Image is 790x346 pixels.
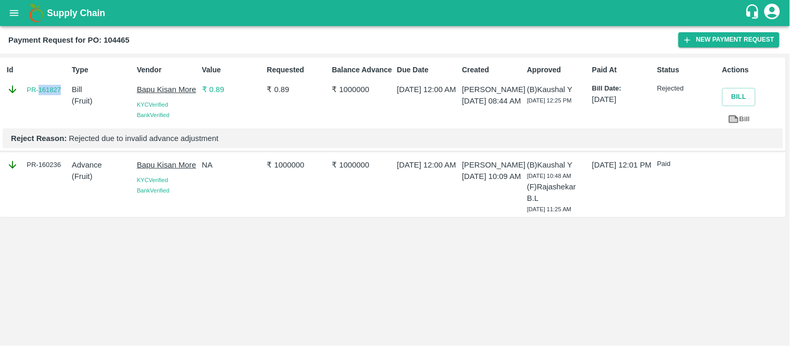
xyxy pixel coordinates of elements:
p: Approved [527,65,588,75]
p: Paid At [592,65,653,75]
p: Requested [267,65,328,75]
p: Bill [72,84,133,95]
p: Due Date [397,65,458,75]
p: Rejected due to invalid advance adjustment [11,133,775,144]
button: New Payment Request [679,32,780,47]
p: Value [202,65,263,75]
b: Reject Reason: [11,134,67,143]
p: [PERSON_NAME] [462,84,523,95]
span: [DATE] 11:25 AM [527,206,571,212]
div: account of current user [763,2,782,24]
p: [DATE] 12:01 PM [592,159,653,171]
b: Supply Chain [47,8,105,18]
p: ₹ 1000000 [332,159,393,171]
img: logo [26,3,47,23]
p: ₹ 0.89 [202,84,263,95]
p: Rejected [657,84,718,94]
p: Advance [72,159,133,171]
button: open drawer [2,1,26,25]
p: NA [202,159,263,171]
span: KYC Verified [137,101,168,108]
a: PR-161827 [27,85,61,95]
p: (B) Kaushal Y [527,159,588,171]
p: [DATE] 12:00 AM [397,159,458,171]
p: [DATE] 08:44 AM [462,95,523,107]
p: [DATE] 10:09 AM [462,171,523,182]
p: Created [462,65,523,75]
p: (F) Rajashekar B.L [527,181,588,204]
p: ₹ 0.89 [267,84,328,95]
p: [DATE] 12:00 AM [397,84,458,95]
span: Bank Verified [137,112,169,118]
p: (B) Kaushal Y [527,84,588,95]
span: KYC Verified [137,177,168,183]
p: Status [657,65,718,75]
p: Bapu Kisan More [137,84,198,95]
span: [DATE] 10:48 AM [527,173,571,179]
p: Type [72,65,133,75]
a: Supply Chain [47,6,745,20]
span: Bank Verified [137,187,169,194]
p: ( Fruit ) [72,171,133,182]
p: Paid [657,159,718,169]
p: ₹ 1000000 [332,84,393,95]
div: PR-160236 [7,159,68,171]
p: ₹ 1000000 [267,159,328,171]
p: Id [7,65,68,75]
p: Vendor [137,65,198,75]
span: [DATE] 12:25 PM [527,97,572,104]
p: [PERSON_NAME] [462,159,523,171]
p: Balance Advance [332,65,393,75]
p: Bill Date: [592,84,653,94]
button: Bill [722,88,756,106]
p: Actions [722,65,783,75]
div: customer-support [745,4,763,22]
p: ( Fruit ) [72,95,133,107]
a: Bill [722,110,756,129]
b: Payment Request for PO: 104465 [8,36,130,44]
p: Bapu Kisan More [137,159,198,171]
p: [DATE] [592,94,653,105]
